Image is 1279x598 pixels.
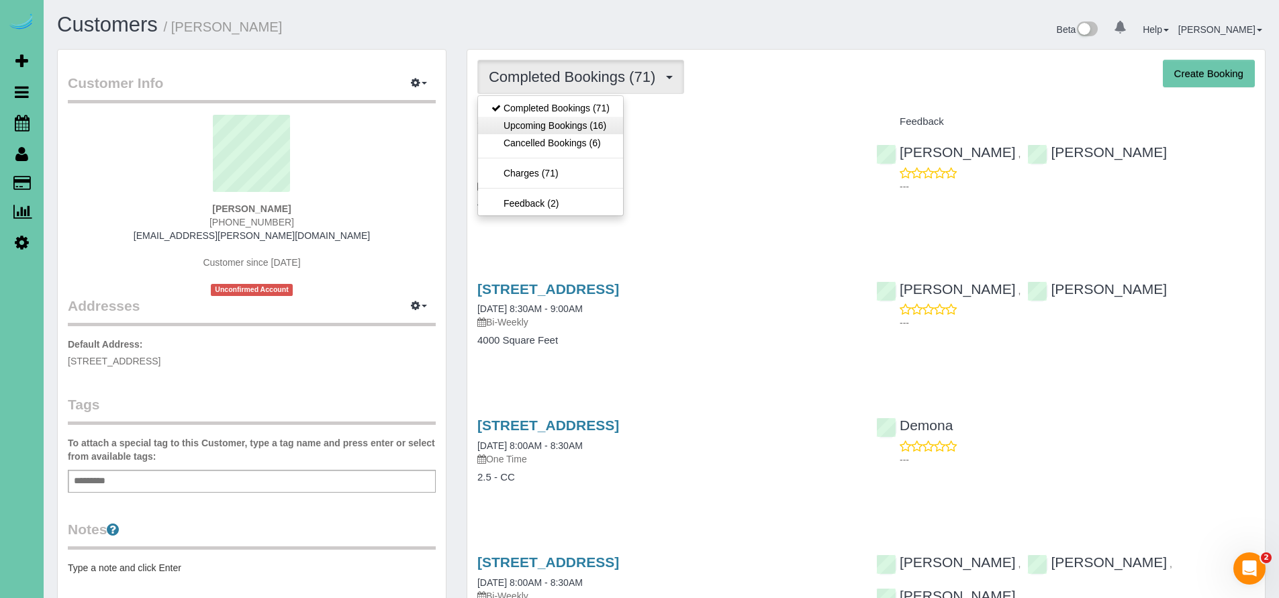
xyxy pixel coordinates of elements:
iframe: Intercom live chat [1233,552,1266,585]
legend: Notes [68,519,436,550]
a: Help [1143,24,1169,35]
a: Charges (71) [478,164,623,182]
a: [STREET_ADDRESS] [477,281,619,297]
h4: 2.5 - CC [477,472,856,483]
a: [PERSON_NAME] [876,554,1016,570]
span: 2 [1261,552,1272,563]
a: [PERSON_NAME] [1027,144,1167,160]
img: Automaid Logo [8,13,35,32]
h4: 4000 Square Feet [477,335,856,346]
button: Create Booking [1163,60,1255,88]
a: [DATE] 8:00AM - 8:30AM [477,577,583,588]
a: [DATE] 8:30AM - 9:00AM [477,303,583,314]
label: Default Address: [68,338,143,351]
a: [PERSON_NAME] [876,144,1016,160]
a: Cancelled Bookings (6) [478,134,623,152]
a: Customers [57,13,158,36]
span: Customer since [DATE] [203,257,300,268]
a: [STREET_ADDRESS] [477,554,619,570]
a: Beta [1057,24,1098,35]
strong: [PERSON_NAME] [212,203,291,214]
h4: Service [477,116,856,128]
span: , [1019,558,1021,569]
a: [PERSON_NAME] [1027,281,1167,297]
a: [EMAIL_ADDRESS][PERSON_NAME][DOMAIN_NAME] [134,230,370,241]
pre: Type a note and click Enter [68,561,436,575]
span: , [1170,558,1172,569]
a: Upcoming Bookings (16) [478,117,623,134]
a: [PERSON_NAME] [1178,24,1262,35]
label: To attach a special tag to this Customer, type a tag name and press enter or select from availabl... [68,436,436,463]
a: Demona [876,417,953,433]
a: Completed Bookings (71) [478,99,623,117]
button: Completed Bookings (71) [477,60,684,94]
p: Bi-Weekly [477,179,856,193]
span: [STREET_ADDRESS] [68,356,160,366]
p: --- [900,180,1255,193]
h4: Feedback [876,116,1255,128]
span: [PHONE_NUMBER] [209,217,294,228]
legend: Customer Info [68,73,436,103]
p: --- [900,453,1255,466]
a: Feedback (2) [478,195,623,212]
a: [DATE] 8:00AM - 8:30AM [477,440,583,451]
img: New interface [1076,21,1098,39]
h4: 4000 Square Feet [477,198,856,209]
span: , [1019,148,1021,159]
p: One Time [477,452,856,466]
legend: Tags [68,395,436,425]
span: Unconfirmed Account [211,284,293,295]
a: [PERSON_NAME] [1027,554,1167,570]
a: [STREET_ADDRESS] [477,417,619,433]
span: , [1019,285,1021,296]
small: / [PERSON_NAME] [164,19,283,34]
a: [PERSON_NAME] [876,281,1016,297]
p: Bi-Weekly [477,315,856,329]
p: --- [900,316,1255,330]
span: Completed Bookings (71) [489,68,662,85]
